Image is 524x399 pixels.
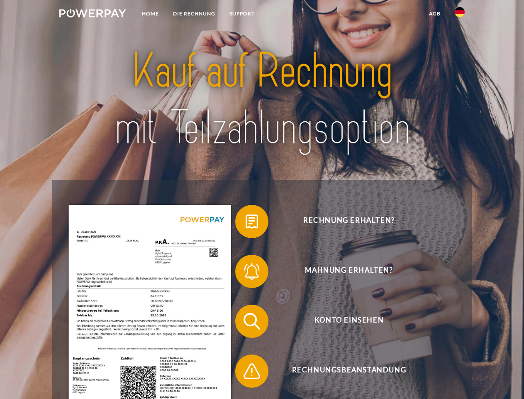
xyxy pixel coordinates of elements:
a: SUPPORT [222,6,262,21]
img: de [455,7,465,17]
span: Konto einsehen [247,305,451,338]
a: Home [135,6,166,21]
button: Rechnungsbeanstandung [235,355,451,388]
span: Rechnung erhalten? [247,205,451,238]
img: qb_search.svg [241,311,262,332]
button: Rechnung erhalten? [235,205,451,238]
span: Mahnung erhalten? [247,255,451,288]
a: DIE RECHNUNG [166,6,222,21]
img: title-powerpay_de.svg [79,40,445,159]
img: qb_bell.svg [241,261,262,282]
img: qb_warning.svg [241,361,262,382]
a: agb [422,6,448,21]
button: Mahnung erhalten? [235,255,451,288]
button: Konto einsehen [235,305,451,338]
img: qb_bill.svg [241,211,262,232]
img: logo-powerpay-white.svg [59,9,126,17]
span: Rechnungsbeanstandung [247,355,451,388]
